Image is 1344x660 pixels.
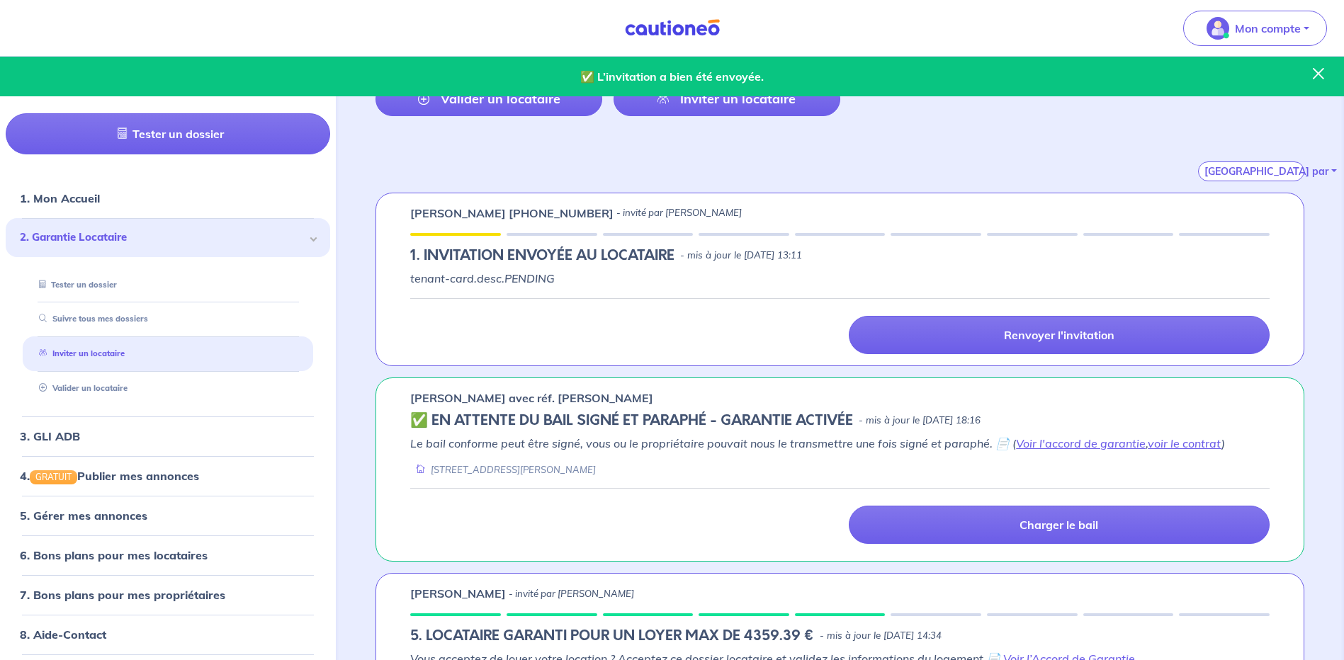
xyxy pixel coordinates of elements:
[410,412,1270,429] div: state: CONTRACT-SIGNED, Context: ,IS-GL-CAUTION
[33,383,128,393] a: Valider un locataire
[23,273,313,297] div: Tester un dossier
[20,229,305,246] span: 2. Garantie Locataire
[410,247,674,264] h5: 1.︎ INVITATION ENVOYÉE AU LOCATAIRE
[1020,518,1098,532] p: Charger le bail
[410,270,1270,287] p: tenant-card.desc.PENDING
[20,429,80,443] a: 3. GLI ADB
[410,436,1225,450] em: Le bail conforme peut être signé, vous ou le propriétaire pouvait nous le transmettre une fois si...
[1183,11,1327,46] button: illu_account_valid_menu.svgMon compte
[6,501,330,530] div: 5. Gérer mes annonces
[33,348,125,358] a: Inviter un locataire
[849,316,1270,354] a: Renvoyer l'invitation
[1198,161,1304,181] button: [GEOGRAPHIC_DATA] par
[1004,328,1114,342] p: Renvoyer l'invitation
[6,462,330,490] div: 4.GRATUITPublier mes annonces
[6,581,330,609] div: 7. Bons plans pour mes propriétaires
[1207,17,1229,40] img: illu_account_valid_menu.svg
[20,191,100,205] a: 1. Mon Accueil
[6,218,330,257] div: 2. Garantie Locataire
[859,414,981,428] p: - mis à jour le [DATE] 18:16
[820,629,942,643] p: - mis à jour le [DATE] 14:34
[6,620,330,649] div: 8. Aide-Contact
[410,585,506,602] p: [PERSON_NAME]
[33,314,148,324] a: Suivre tous mes dossiers
[680,249,802,263] p: - mis à jour le [DATE] 13:11
[410,247,1270,264] div: state: PENDING, Context:
[410,205,614,222] p: [PERSON_NAME] [PHONE_NUMBER]
[410,389,653,406] p: [PERSON_NAME] avec réf. [PERSON_NAME]
[23,342,313,365] div: Inviter un locataire
[6,541,330,569] div: 6. Bons plans pour mes locataires
[1148,436,1221,450] a: voir le contrat
[20,508,147,523] a: 5. Gérer mes annonces
[6,113,330,154] a: Tester un dossier
[849,506,1270,544] a: Charger le bail
[410,412,853,429] h5: ✅️️️ EN ATTENTE DU BAIL SIGNÉ ET PARAPHÉ - GARANTIE ACTIVÉE
[33,280,117,290] a: Tester un dossier
[20,627,106,642] a: 8. Aide-Contact
[20,469,199,483] a: 4.GRATUITPublier mes annonces
[410,627,814,644] h5: 5. LOCATAIRE GARANTI POUR UN LOYER MAX DE 4359.39 €
[20,588,225,602] a: 7. Bons plans pour mes propriétaires
[614,82,840,116] a: Inviter un locataire
[20,548,208,562] a: 6. Bons plans pour mes locataires
[23,308,313,331] div: Suivre tous mes dossiers
[410,463,596,477] div: [STREET_ADDRESS][PERSON_NAME]
[616,206,742,220] p: - invité par [PERSON_NAME]
[1016,436,1146,450] a: Voir l'accord de garantie
[6,184,330,212] div: 1. Mon Accueil
[375,82,602,116] a: Valider un locataire
[1235,20,1301,37] p: Mon compte
[619,19,725,37] img: Cautioneo
[6,422,330,450] div: 3. GLI ADB
[23,377,313,400] div: Valider un locataire
[509,587,634,601] p: - invité par [PERSON_NAME]
[410,627,1270,644] div: state: RENTER-PROPERTY-IN-PROGRESS, Context: ,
